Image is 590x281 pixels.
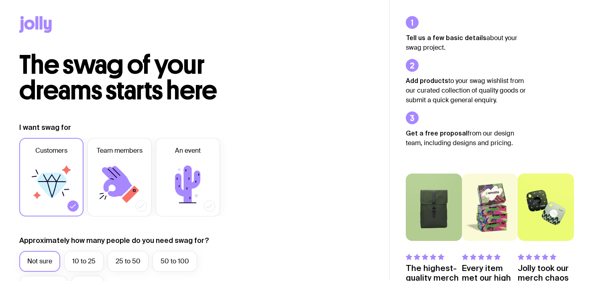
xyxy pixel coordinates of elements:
p: from our design team, including designs and pricing. [406,128,526,148]
label: 25 to 50 [108,251,149,272]
label: I want swag for [19,123,71,132]
p: to your swag wishlist from our curated collection of quality goods or submit a quick general enqu... [406,76,526,105]
strong: Add products [406,77,448,84]
span: Team members [97,146,142,156]
label: 50 to 100 [153,251,197,272]
label: Not sure [19,251,60,272]
label: Approximately how many people do you need swag for? [19,236,209,245]
span: Customers [35,146,67,156]
span: The swag of your dreams starts here [19,49,217,106]
strong: Tell us a few basic details [406,34,486,41]
label: 10 to 25 [64,251,104,272]
span: An event [175,146,201,156]
strong: Get a free proposal [406,129,468,137]
p: about your swag project. [406,33,526,53]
